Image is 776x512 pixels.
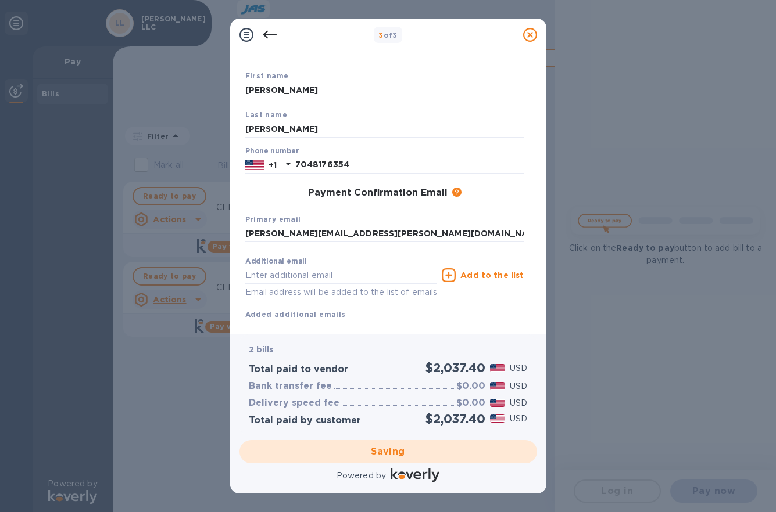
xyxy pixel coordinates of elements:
label: Additional email [245,258,307,265]
h3: Total paid by customer [249,415,361,426]
h3: $0.00 [456,381,485,392]
u: Add to the list [460,271,524,280]
h3: Bank transfer fee [249,381,332,392]
p: Powered by [337,470,386,482]
img: USD [490,364,506,372]
p: Email address will be added to the list of emails [245,286,438,299]
input: Enter your primary name [245,225,524,243]
img: US [245,158,264,171]
b: 2 bills [249,345,274,354]
h2: $2,037.40 [425,360,485,375]
p: USD [510,380,527,392]
b: of 3 [378,31,398,39]
input: Enter your first name [245,82,524,99]
h3: Payment Confirmation Email [308,188,448,199]
input: Enter your phone number [295,156,524,174]
span: 3 [378,31,383,39]
h3: Delivery speed fee [249,398,339,409]
p: USD [510,397,527,409]
h2: $2,037.40 [425,412,485,426]
img: Logo [391,468,439,482]
p: USD [510,362,527,374]
b: Last name [245,110,288,119]
img: USD [490,414,506,423]
h3: Total paid to vendor [249,364,348,375]
b: First name [245,71,289,80]
p: +1 [269,159,277,171]
b: Added additional emails [245,310,346,319]
b: Primary email [245,215,301,223]
p: USD [510,413,527,425]
img: USD [490,399,506,407]
input: Enter additional email [245,266,438,284]
h3: $0.00 [456,398,485,409]
input: Enter your last name [245,120,524,138]
img: USD [490,382,506,390]
label: Phone number [245,148,299,155]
